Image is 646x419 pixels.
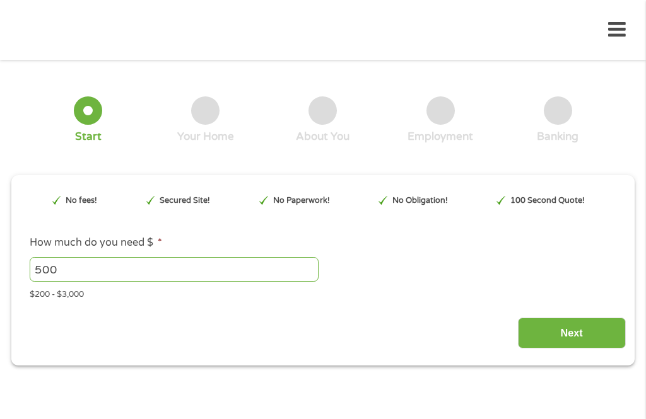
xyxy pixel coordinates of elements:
[296,130,349,144] div: About You
[510,195,585,207] p: 100 Second Quote!
[75,130,102,144] div: Start
[30,236,162,250] label: How much do you need $
[66,195,97,207] p: No fees!
[177,130,234,144] div: Your Home
[273,195,330,207] p: No Paperwork!
[30,284,616,301] div: $200 - $3,000
[537,130,578,144] div: Banking
[518,318,626,348] input: Next
[408,130,473,144] div: Employment
[160,195,210,207] p: Secured Site!
[392,195,448,207] p: No Obligation!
